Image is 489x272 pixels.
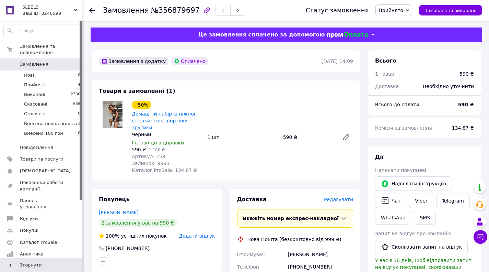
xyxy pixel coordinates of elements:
[73,101,80,107] span: 636
[20,43,82,56] span: Замовлення та повідомлення
[78,130,80,137] span: 0
[171,57,208,65] div: Оплачено
[20,61,48,67] span: Замовлення
[132,147,146,152] span: 590 ₴
[24,130,63,137] span: Внесено 100 грн
[20,216,38,222] span: Відгуки
[322,58,353,64] time: [DATE] 14:09
[99,219,177,227] div: 2 замовлення у вас на 990 ₴
[103,6,149,14] span: Замовлення
[452,125,474,131] span: 134.87 ₴
[198,31,325,38] span: Це замовлення сплачено за допомогою
[375,211,411,225] a: WhatsApp
[237,196,267,203] span: Доставка
[103,101,123,128] img: Домашній набір із ніжної сіточки: топ, шортики і трусики
[4,24,81,37] input: Пошук
[132,154,165,159] span: Артикул: 258
[99,210,139,215] a: [PERSON_NAME]
[436,194,470,208] a: Telegram
[20,239,57,246] span: Каталог ProSale
[149,148,165,152] span: 1 180 ₴
[22,10,82,17] div: Ваш ID: 3246598
[324,197,353,202] span: Редагувати
[280,132,337,142] div: 590 ₴
[459,70,474,77] div: 590 ₴
[99,232,167,239] div: успішних покупок
[132,161,170,166] span: Залишок: 9993
[24,111,46,117] span: Оплачені
[78,121,80,127] span: 2
[22,4,74,10] span: SLEELS
[71,91,80,98] span: 2300
[375,102,419,107] span: Всього до сплати
[375,154,384,160] span: Дії
[246,236,343,243] div: Нова Пошта (безкоштовно від 999 ₴)
[20,227,38,233] span: Покупці
[20,144,53,151] span: Повідомлення
[409,194,433,208] a: Viber
[99,196,130,203] span: Покупець
[78,111,80,117] span: 0
[132,167,197,173] span: Каталог ProSale: 134.87 ₴
[24,72,34,78] span: Нові
[375,240,468,254] button: Скопіювати запит на відгук
[237,252,265,257] span: Отримувач
[20,179,63,192] span: Показники роботи компанії
[375,176,452,191] button: Надіслати інструкцію
[419,5,482,15] button: Замовлення виконано
[287,248,354,261] div: [PERSON_NAME]
[78,82,80,88] span: 4
[474,230,487,244] button: Чат з покупцем
[414,211,436,225] button: SMS
[78,72,80,78] span: 0
[132,140,184,145] span: Готово до відправки
[132,131,202,138] div: Черный
[105,245,150,252] div: [PHONE_NUMBER]
[99,57,168,65] div: Замовлення з додатку
[379,8,403,13] span: Прийнято
[375,231,451,236] span: Запит на відгук про компанію
[375,194,406,208] button: Чат
[99,88,175,94] span: Товари в замовленні (1)
[375,167,426,173] span: Написати покупцеві
[419,79,478,94] div: Необхідно уточнити
[89,7,95,14] div: Повернутися назад
[424,8,477,13] span: Замовлення виконано
[306,7,369,14] div: Статус замовлення
[205,132,280,142] div: 1 шт.
[327,32,368,38] img: evopay logo
[24,101,47,107] span: Скасовані
[132,101,151,109] div: - 50%
[375,84,399,89] span: Доставка
[243,216,339,221] span: Вкажіть номер експрес-накладної
[132,111,195,130] a: Домашній набір із ніжної сіточки: топ, шортики і трусики
[151,6,200,14] span: №356879697
[458,102,474,107] b: 590 ₴
[20,156,63,162] span: Товари та послуги
[179,233,215,239] span: Додати відгук
[24,91,45,98] span: Виконані
[20,198,63,210] span: Панель управління
[375,71,394,77] span: 1 товар
[20,251,44,257] span: Аналітика
[375,57,396,64] span: Всього
[339,130,353,144] a: Редагувати
[24,121,77,127] span: Внесена повна оплата
[375,125,432,131] span: Комісія за замовлення
[106,233,119,239] span: 100%
[20,168,71,174] span: [DEMOGRAPHIC_DATA]
[24,82,45,88] span: Прийняті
